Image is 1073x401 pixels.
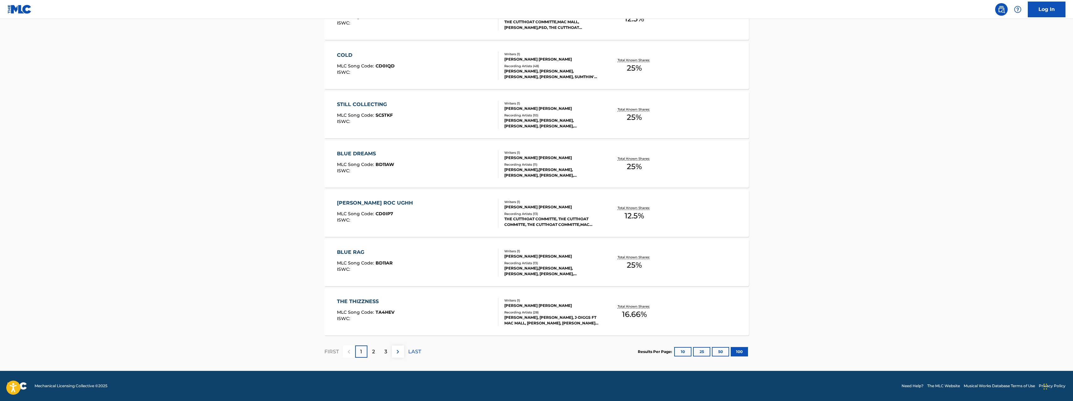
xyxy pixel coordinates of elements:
span: 16.66 % [622,309,647,320]
img: help [1014,6,1022,13]
a: Privacy Policy [1039,383,1065,389]
div: Writers ( 1 ) [504,249,599,254]
button: 100 [731,347,748,356]
a: BLUE DREAMSMLC Song Code:BD11AWISWC:Writers (1)[PERSON_NAME] [PERSON_NAME]Recording Artists (11)[... [324,141,749,188]
span: CD0IP7 [376,211,393,217]
img: logo [8,382,27,390]
button: 25 [693,347,710,356]
div: Recording Artists ( 11 ) [504,162,599,167]
div: THE THIZZNESS [337,298,394,305]
div: Recording Artists ( 13 ) [504,211,599,216]
a: The MLC Website [927,383,960,389]
span: Mechanical Licensing Collective © 2025 [35,383,107,389]
div: [PERSON_NAME] [PERSON_NAME] [504,303,599,308]
div: [PERSON_NAME],[PERSON_NAME], [PERSON_NAME], [PERSON_NAME], [PERSON_NAME], [PERSON_NAME], [PERSON_... [504,167,599,178]
span: TA4HEV [376,309,394,315]
div: Drag [1043,377,1047,396]
span: BD11AW [376,162,394,167]
span: MLC Song Code : [337,162,376,167]
span: CD0IQD [376,63,395,69]
a: Log In [1028,2,1065,17]
a: BLUE RAGMLC Song Code:BD11ARISWC:Writers (1)[PERSON_NAME] [PERSON_NAME]Recording Artists (13)[PER... [324,239,749,286]
span: ISWC : [337,168,352,174]
span: BD11AR [376,260,393,266]
span: MLC Song Code : [337,63,376,69]
button: 10 [674,347,691,356]
span: MLC Song Code : [337,309,376,315]
span: ISWC : [337,119,352,124]
p: Total Known Shares: [618,156,651,161]
p: Total Known Shares: [618,58,651,62]
div: COLD [337,51,395,59]
div: [PERSON_NAME], [PERSON_NAME], J-DIGGS FT MAC MALL, [PERSON_NAME], [PERSON_NAME], J-[PERSON_NAME] [504,315,599,326]
a: Musical Works Database Terms of Use [964,383,1035,389]
div: [PERSON_NAME],[PERSON_NAME], [PERSON_NAME], [PERSON_NAME], [PERSON_NAME], [PERSON_NAME], [PERSON_... [504,265,599,277]
div: Recording Artists ( 28 ) [504,310,599,315]
div: Writers ( 1 ) [504,200,599,204]
div: THE CUTTHOAT COMMITTE, THE CUTTHOAT COMMITTE, THE CUTTHOAT COMMITTE,MAC MALL,MAC DRE,PSD, THE CUT... [504,216,599,227]
span: MLC Song Code : [337,112,376,118]
a: Need Help? [902,383,924,389]
div: BLUE DREAMS [337,150,394,158]
span: ISWC : [337,266,352,272]
span: 12.5 % [625,210,644,222]
div: Writers ( 1 ) [504,298,599,303]
div: [PERSON_NAME] [PERSON_NAME] [504,155,599,161]
span: 25 % [627,112,642,123]
div: Writers ( 1 ) [504,101,599,106]
div: Writers ( 1 ) [504,150,599,155]
p: 3 [384,348,387,356]
span: ISWC : [337,20,352,26]
div: [PERSON_NAME] [PERSON_NAME] [504,204,599,210]
div: Help [1011,3,1024,16]
div: [PERSON_NAME] [PERSON_NAME] [504,56,599,62]
span: 25 % [627,161,642,172]
div: [PERSON_NAME] ROC UGHH [337,199,416,207]
p: FIRST [324,348,339,356]
div: BLUE RAG [337,249,393,256]
div: STILL COLLECTING [337,101,393,108]
div: [PERSON_NAME] [PERSON_NAME] [504,106,599,111]
img: search [998,6,1005,13]
div: THE CUTTHOAT COMMITTE,MAC MALL,[PERSON_NAME],PSD, THE CUTTHOAT COMMITTE, THE CUTTHOAT COMMITTE, T... [504,19,599,30]
span: 25 % [627,62,642,74]
a: THE THIZZNESSMLC Song Code:TA4HEVISWC:Writers (1)[PERSON_NAME] [PERSON_NAME]Recording Artists (28... [324,288,749,335]
a: [PERSON_NAME] ROC UGHHMLC Song Code:CD0IP7ISWC:Writers (1)[PERSON_NAME] [PERSON_NAME]Recording Ar... [324,190,749,237]
span: SC5TKF [376,112,393,118]
div: Recording Artists ( 13 ) [504,261,599,265]
span: ISWC : [337,69,352,75]
p: Total Known Shares: [618,255,651,259]
img: right [394,348,402,356]
iframe: Chat Widget [1042,371,1073,401]
p: Total Known Shares: [618,206,651,210]
p: Results Per Page: [638,349,674,355]
button: 50 [712,347,729,356]
p: LAST [408,348,421,356]
span: ISWC : [337,316,352,321]
p: 1 [360,348,362,356]
div: Recording Artists ( 48 ) [504,64,599,68]
div: [PERSON_NAME], [PERSON_NAME], [PERSON_NAME], [PERSON_NAME],[PERSON_NAME], [PERSON_NAME] & [PERSON... [504,118,599,129]
div: Recording Artists ( 10 ) [504,113,599,118]
span: MLC Song Code : [337,260,376,266]
p: 2 [372,348,375,356]
img: MLC Logo [8,5,32,14]
div: [PERSON_NAME] [PERSON_NAME] [504,254,599,259]
p: Total Known Shares: [618,304,651,309]
a: COLDMLC Song Code:CD0IQDISWC:Writers (1)[PERSON_NAME] [PERSON_NAME]Recording Artists (48)[PERSON_... [324,42,749,89]
div: [PERSON_NAME], [PERSON_NAME], [PERSON_NAME], [PERSON_NAME], SUMTHIN' TERRIBLE, HARM, [PERSON_NAME... [504,68,599,80]
span: ISWC : [337,217,352,223]
a: Public Search [995,3,1008,16]
span: MLC Song Code : [337,211,376,217]
div: Writers ( 1 ) [504,52,599,56]
p: Total Known Shares: [618,107,651,112]
a: STILL COLLECTINGMLC Song Code:SC5TKFISWC:Writers (1)[PERSON_NAME] [PERSON_NAME]Recording Artists ... [324,91,749,138]
span: 25 % [627,259,642,271]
